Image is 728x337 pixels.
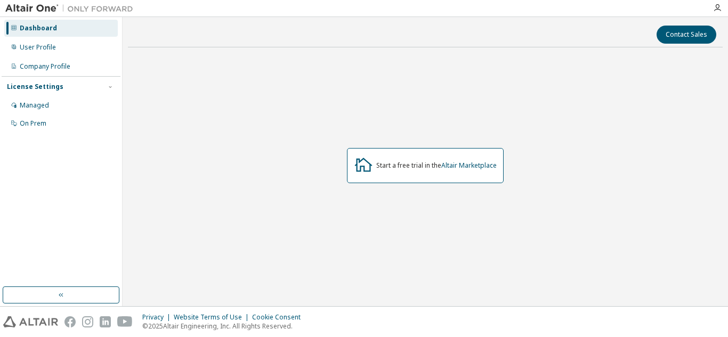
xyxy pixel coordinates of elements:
[142,313,174,322] div: Privacy
[117,316,133,327] img: youtube.svg
[82,316,93,327] img: instagram.svg
[20,62,70,71] div: Company Profile
[20,24,57,32] div: Dashboard
[252,313,307,322] div: Cookie Consent
[5,3,139,14] img: Altair One
[376,161,497,170] div: Start a free trial in the
[142,322,307,331] p: © 2025 Altair Engineering, Inc. All Rights Reserved.
[441,161,497,170] a: Altair Marketplace
[20,119,46,128] div: On Prem
[20,43,56,52] div: User Profile
[174,313,252,322] div: Website Terms of Use
[20,101,49,110] div: Managed
[64,316,76,327] img: facebook.svg
[7,83,63,91] div: License Settings
[657,26,716,44] button: Contact Sales
[3,316,58,327] img: altair_logo.svg
[100,316,111,327] img: linkedin.svg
